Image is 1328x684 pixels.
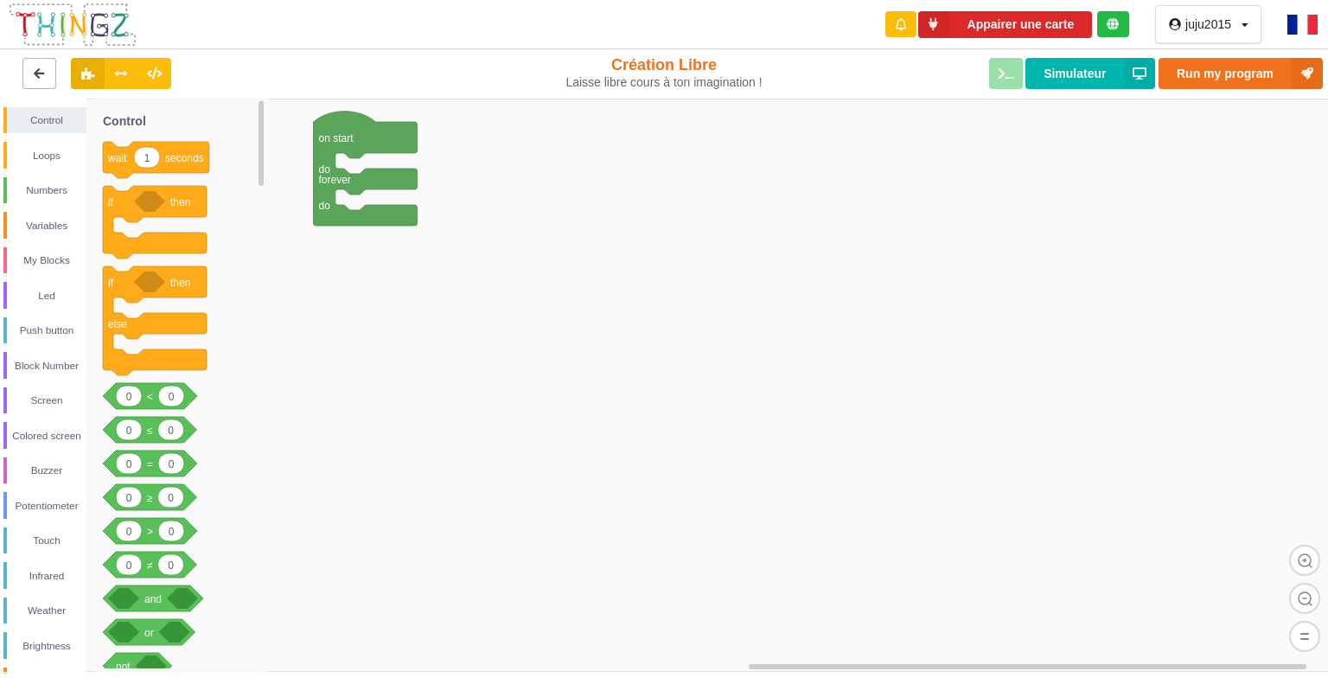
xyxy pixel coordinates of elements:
text: 0 [169,458,175,470]
div: Block Number [7,357,86,374]
text: 0 [126,458,132,470]
div: Touch [7,532,86,549]
div: Création Libre [551,55,778,90]
text: ≥ [147,492,153,504]
text: then [170,277,190,289]
text: < [147,391,153,403]
text: seconds [165,152,204,164]
div: Control [7,112,86,129]
text: do [318,163,330,176]
div: Colored screen [7,427,86,444]
text: do [318,200,330,212]
text: if [108,277,114,289]
div: Tu es connecté au serveur de création de Thingz [1097,11,1129,37]
text: = [147,458,153,470]
text: if [108,196,114,208]
text: 0 [168,425,174,437]
div: Led [7,287,86,304]
text: 0 [169,526,175,538]
text: 0 [126,391,132,403]
text: then [170,196,190,208]
text: on start [318,132,354,144]
text: 0 [126,425,132,437]
div: Screen [7,392,86,409]
div: Push button [7,322,86,339]
text: > [147,526,153,538]
text: 0 [126,492,132,504]
div: Weather [7,602,86,619]
text: Control [103,114,146,128]
text: or [144,627,154,639]
text: 0 [168,492,174,504]
div: Numbers [7,182,86,199]
text: and [144,593,162,605]
text: not [116,661,131,673]
text: 0 [126,559,132,572]
text: wait [107,152,127,164]
div: juju2015 [1185,18,1231,30]
div: My Blocks [7,252,86,269]
text: 0 [126,526,132,538]
text: forever [318,174,350,186]
div: Laisse libre cours à ton imagination ! [551,75,778,90]
div: Buzzer [7,462,86,479]
text: 1 [144,152,150,164]
div: Infrared [7,567,86,585]
img: fr.png [1287,15,1318,35]
div: Variables [7,217,86,234]
div: Brightness [7,637,86,655]
button: Simulateur [1025,58,1155,89]
div: Loops [7,147,86,164]
img: thingz_logo.png [8,2,137,48]
text: ≠ [147,559,153,572]
button: Appairer une carte [918,11,1093,38]
text: else [108,318,127,330]
text: 0 [168,559,174,572]
text: ≤ [147,425,153,437]
button: Run my program [1159,58,1323,89]
text: 0 [169,391,175,403]
div: Potentiometer [7,497,86,515]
